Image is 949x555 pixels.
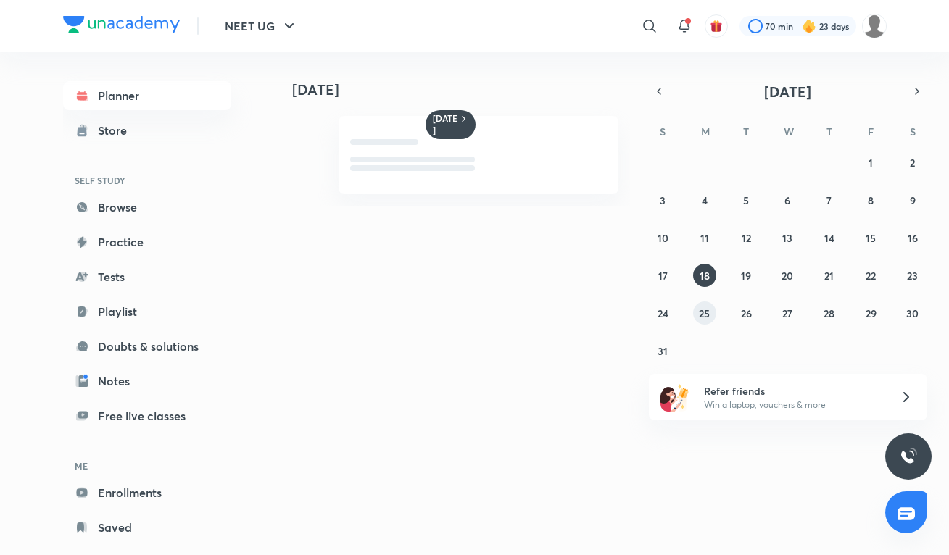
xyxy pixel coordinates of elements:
[776,264,799,287] button: August 20, 2025
[651,301,674,325] button: August 24, 2025
[660,193,666,207] abbr: August 3, 2025
[651,226,674,249] button: August 10, 2025
[824,306,834,320] abbr: August 28, 2025
[433,113,458,136] h6: [DATE]
[734,188,758,212] button: August 5, 2025
[743,125,749,138] abbr: Tuesday
[782,269,793,283] abbr: August 20, 2025
[859,226,882,249] button: August 15, 2025
[818,264,841,287] button: August 21, 2025
[743,193,749,207] abbr: August 5, 2025
[63,367,231,396] a: Notes
[700,269,710,283] abbr: August 18, 2025
[693,188,716,212] button: August 4, 2025
[651,264,674,287] button: August 17, 2025
[660,125,666,138] abbr: Sunday
[63,332,231,361] a: Doubts & solutions
[63,16,180,33] img: Company Logo
[700,231,709,245] abbr: August 11, 2025
[776,301,799,325] button: August 27, 2025
[859,264,882,287] button: August 22, 2025
[862,14,887,38] img: Disha C
[818,226,841,249] button: August 14, 2025
[701,125,710,138] abbr: Monday
[660,383,689,412] img: referral
[859,301,882,325] button: August 29, 2025
[704,383,882,398] h6: Refer friends
[693,226,716,249] button: August 11, 2025
[782,231,792,245] abbr: August 13, 2025
[658,344,668,358] abbr: August 31, 2025
[699,306,710,320] abbr: August 25, 2025
[901,188,924,212] button: August 9, 2025
[63,454,231,478] h6: ME
[859,151,882,174] button: August 1, 2025
[824,231,834,245] abbr: August 14, 2025
[63,81,231,110] a: Planner
[63,168,231,193] h6: SELF STUDY
[63,513,231,542] a: Saved
[824,269,834,283] abbr: August 21, 2025
[63,262,231,291] a: Tests
[216,12,307,41] button: NEET UG
[704,398,882,412] p: Win a laptop, vouchers & more
[901,264,924,287] button: August 23, 2025
[705,14,728,38] button: avatar
[702,193,708,207] abbr: August 4, 2025
[63,16,180,37] a: Company Logo
[742,231,751,245] abbr: August 12, 2025
[802,19,816,33] img: streak
[901,151,924,174] button: August 2, 2025
[866,306,877,320] abbr: August 29, 2025
[63,228,231,256] a: Practice
[776,226,799,249] button: August 13, 2025
[784,125,794,138] abbr: Wednesday
[868,125,874,138] abbr: Friday
[658,306,668,320] abbr: August 24, 2025
[776,188,799,212] button: August 6, 2025
[669,81,907,101] button: [DATE]
[63,297,231,326] a: Playlist
[651,188,674,212] button: August 3, 2025
[826,125,832,138] abbr: Thursday
[651,339,674,362] button: August 31, 2025
[764,82,811,101] span: [DATE]
[741,306,752,320] abbr: August 26, 2025
[784,193,790,207] abbr: August 6, 2025
[900,448,917,465] img: ttu
[693,264,716,287] button: August 18, 2025
[658,231,668,245] abbr: August 10, 2025
[63,116,231,145] a: Store
[818,301,841,325] button: August 28, 2025
[859,188,882,212] button: August 8, 2025
[910,125,916,138] abbr: Saturday
[826,193,832,207] abbr: August 7, 2025
[734,264,758,287] button: August 19, 2025
[901,301,924,325] button: August 30, 2025
[910,193,916,207] abbr: August 9, 2025
[734,301,758,325] button: August 26, 2025
[292,81,633,99] h4: [DATE]
[741,269,751,283] abbr: August 19, 2025
[866,269,876,283] abbr: August 22, 2025
[901,226,924,249] button: August 16, 2025
[906,306,919,320] abbr: August 30, 2025
[63,478,231,507] a: Enrollments
[734,226,758,249] button: August 12, 2025
[693,301,716,325] button: August 25, 2025
[868,193,874,207] abbr: August 8, 2025
[98,122,136,139] div: Store
[866,231,876,245] abbr: August 15, 2025
[910,156,915,170] abbr: August 2, 2025
[869,156,873,170] abbr: August 1, 2025
[818,188,841,212] button: August 7, 2025
[908,231,918,245] abbr: August 16, 2025
[907,269,918,283] abbr: August 23, 2025
[63,401,231,430] a: Free live classes
[658,269,668,283] abbr: August 17, 2025
[63,193,231,222] a: Browse
[782,306,792,320] abbr: August 27, 2025
[710,20,723,33] img: avatar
